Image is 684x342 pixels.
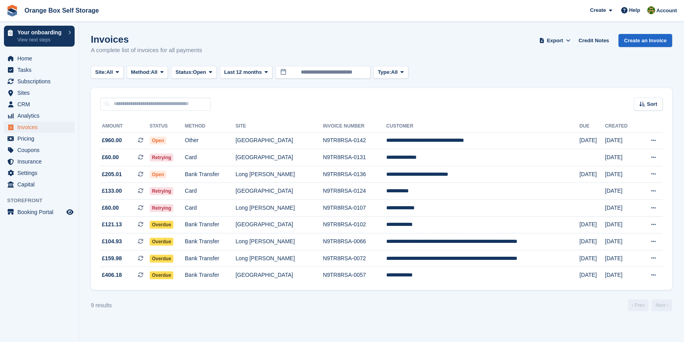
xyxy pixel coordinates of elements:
td: [DATE] [605,149,638,166]
nav: Page [626,299,674,311]
span: £104.93 [102,237,122,246]
span: £133.00 [102,187,122,195]
a: Previous [628,299,648,311]
span: Account [656,7,677,15]
span: £159.98 [102,254,122,263]
th: Status [150,120,185,133]
span: Booking Portal [17,207,65,218]
td: Bank Transfer [185,267,235,284]
a: Orange Box Self Storage [21,4,102,17]
p: Your onboarding [17,30,64,35]
a: Your onboarding View next steps [4,26,75,47]
td: [GEOGRAPHIC_DATA] [235,132,323,149]
td: N9TR8RSA-0136 [323,166,386,183]
th: Site [235,120,323,133]
a: menu [4,207,75,218]
span: Capital [17,179,65,190]
td: Other [185,132,235,149]
span: Overdue [150,238,174,246]
span: Overdue [150,255,174,263]
a: menu [4,167,75,179]
button: Type: All [374,66,408,79]
span: Type: [378,68,391,76]
a: menu [4,64,75,75]
th: Customer [386,120,579,133]
td: [DATE] [579,233,605,250]
h1: Invoices [91,34,202,45]
span: Analytics [17,110,65,121]
span: Coupons [17,145,65,156]
img: stora-icon-8386f47178a22dfd0bd8f6a31ec36ba5ce8667c1dd55bd0f319d3a0aa187defe.svg [6,5,18,17]
td: N9TR8RSA-0072 [323,250,386,267]
a: menu [4,145,75,156]
td: Long [PERSON_NAME] [235,166,323,183]
td: [DATE] [579,250,605,267]
button: Last 12 months [220,66,272,79]
span: Open [193,68,206,76]
a: menu [4,99,75,110]
span: £60.00 [102,153,119,162]
span: £60.00 [102,204,119,212]
td: N9TR8RSA-0142 [323,132,386,149]
td: [DATE] [605,200,638,217]
th: Method [185,120,235,133]
span: Settings [17,167,65,179]
td: [DATE] [605,132,638,149]
td: N9TR8RSA-0131 [323,149,386,166]
span: Retrying [150,204,174,212]
td: N9TR8RSA-0124 [323,183,386,200]
span: £205.01 [102,170,122,179]
td: N9TR8RSA-0102 [323,216,386,233]
a: menu [4,76,75,87]
button: Method: All [127,66,168,79]
span: Last 12 months [224,68,262,76]
a: menu [4,110,75,121]
td: [DATE] [605,267,638,284]
td: [DATE] [605,216,638,233]
button: Site: All [91,66,124,79]
th: Due [579,120,605,133]
span: Home [17,53,65,64]
p: A complete list of invoices for all payments [91,46,202,55]
button: Status: Open [171,66,216,79]
td: [GEOGRAPHIC_DATA] [235,267,323,284]
td: Bank Transfer [185,216,235,233]
td: Card [185,149,235,166]
span: Retrying [150,187,174,195]
span: Open [150,171,167,179]
td: Card [185,200,235,217]
a: menu [4,87,75,98]
th: Amount [100,120,150,133]
span: Storefront [7,197,79,205]
span: Help [629,6,640,14]
td: [DATE] [579,216,605,233]
a: menu [4,53,75,64]
span: £121.13 [102,220,122,229]
td: Bank Transfer [185,233,235,250]
button: Export [537,34,572,47]
a: menu [4,133,75,144]
span: Pricing [17,133,65,144]
span: Overdue [150,271,174,279]
span: Overdue [150,221,174,229]
td: [GEOGRAPHIC_DATA] [235,149,323,166]
td: [DATE] [579,166,605,183]
span: Subscriptions [17,76,65,87]
span: Tasks [17,64,65,75]
span: Export [547,37,563,45]
td: [DATE] [605,233,638,250]
img: SARAH T [647,6,655,14]
td: Long [PERSON_NAME] [235,250,323,267]
span: Status: [175,68,193,76]
th: Created [605,120,638,133]
span: Insurance [17,156,65,167]
td: [DATE] [605,250,638,267]
td: [GEOGRAPHIC_DATA] [235,216,323,233]
th: Invoice Number [323,120,386,133]
td: N9TR8RSA-0066 [323,233,386,250]
span: Site: [95,68,106,76]
a: menu [4,179,75,190]
p: View next steps [17,36,64,43]
span: £960.00 [102,136,122,145]
span: All [106,68,113,76]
